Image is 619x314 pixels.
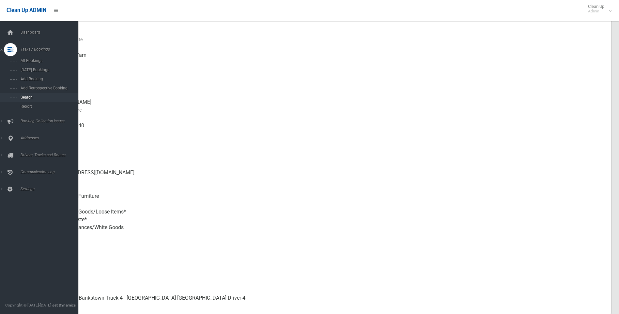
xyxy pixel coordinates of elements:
[19,95,78,100] span: Search
[19,58,78,63] span: All Bookings
[52,36,606,43] small: Collection Date
[52,130,606,137] small: Mobile
[52,188,606,243] div: Household Furniture Electronics Household Goods/Loose Items* Garden Waste* Metal Appliances/White...
[52,255,606,263] small: Oversized
[7,7,46,13] span: Clean Up ADMIN
[52,47,606,71] div: [DATE] 5:47am
[52,302,606,310] small: Assigned To
[52,278,606,286] small: Status
[5,303,51,307] span: Copyright © [DATE]-[DATE]
[19,119,83,123] span: Booking Collection Issues
[52,153,606,161] small: Landline
[19,136,83,140] span: Addresses
[52,267,606,290] div: Collected
[52,243,606,267] div: No
[52,231,606,239] small: Items
[19,187,83,191] span: Settings
[19,104,78,109] span: Report
[52,106,606,114] small: Contact Name
[52,118,606,141] div: 0413 537 840
[52,94,606,118] div: [PERSON_NAME]
[52,290,606,314] div: Canterbury Bankstown Truck 4 - [GEOGRAPHIC_DATA] [GEOGRAPHIC_DATA] Driver 4
[52,59,606,67] small: Collected At
[585,4,611,14] span: Clean Up
[29,165,611,188] a: [EMAIL_ADDRESS][DOMAIN_NAME]Email
[52,303,76,307] strong: Jet Dynamics
[19,170,83,174] span: Communication Log
[588,9,604,14] small: Admin
[52,177,606,184] small: Email
[19,153,83,157] span: Drivers, Trucks and Routes
[52,141,606,165] div: None given
[52,24,606,47] div: [DATE]
[52,165,606,188] div: [EMAIL_ADDRESS][DOMAIN_NAME]
[19,77,78,81] span: Add Booking
[52,71,606,94] div: [DATE]
[19,47,83,52] span: Tasks / Bookings
[19,68,78,72] span: [DATE] Bookings
[19,30,83,35] span: Dashboard
[52,83,606,90] small: Zone
[19,86,78,90] span: Add Retrospective Booking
